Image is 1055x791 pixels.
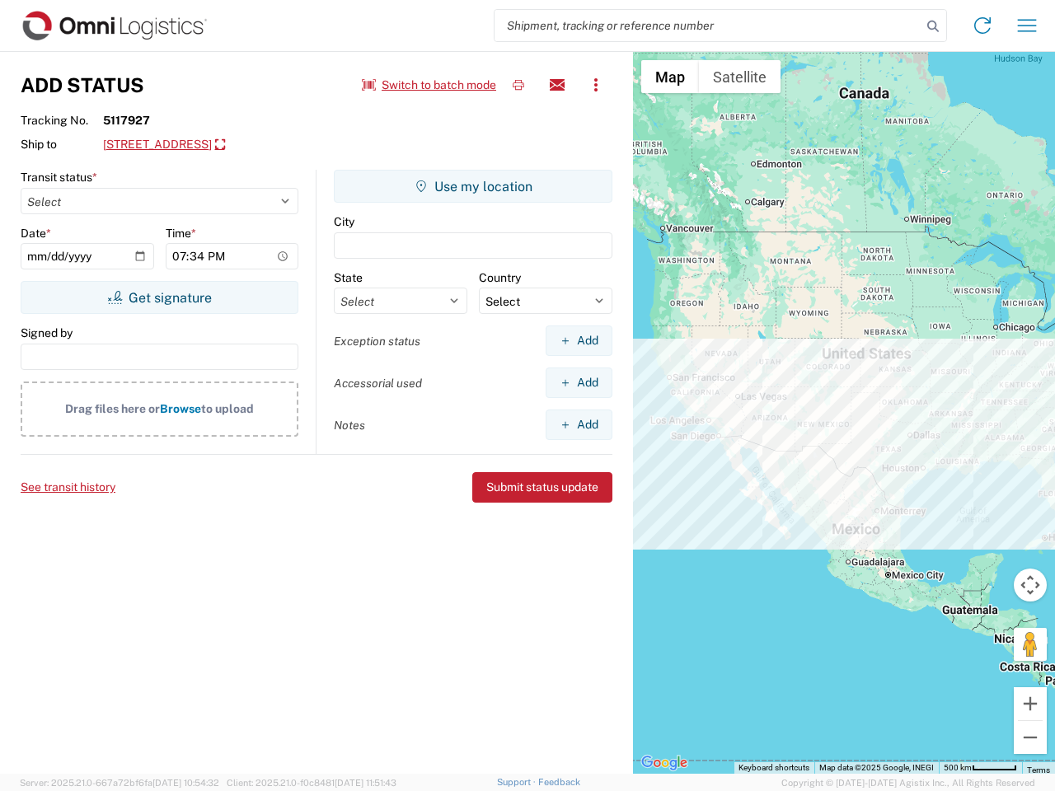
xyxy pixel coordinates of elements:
span: Tracking No. [21,113,103,128]
button: Map Scale: 500 km per 51 pixels [939,762,1022,774]
button: Submit status update [472,472,612,503]
span: Server: 2025.21.0-667a72bf6fa [20,778,219,788]
label: Notes [334,418,365,433]
img: Google [637,752,692,774]
span: [DATE] 10:54:32 [152,778,219,788]
a: [STREET_ADDRESS] [103,131,225,159]
button: Show satellite imagery [699,60,781,93]
button: Zoom out [1014,721,1047,754]
span: Map data ©2025 Google, INEGI [819,763,934,772]
label: State [334,270,363,285]
span: Ship to [21,137,103,152]
label: City [334,214,354,229]
button: Zoom in [1014,687,1047,720]
label: Exception status [334,334,420,349]
a: Feedback [538,777,580,787]
button: Show street map [641,60,699,93]
span: Browse [160,402,201,415]
label: Accessorial used [334,376,422,391]
label: Transit status [21,170,97,185]
label: Time [166,226,196,241]
span: Copyright © [DATE]-[DATE] Agistix Inc., All Rights Reserved [781,775,1035,790]
span: Client: 2025.21.0-f0c8481 [227,778,396,788]
button: Get signature [21,281,298,314]
button: Keyboard shortcuts [738,762,809,774]
span: Drag files here or [65,402,160,415]
button: Drag Pegman onto the map to open Street View [1014,628,1047,661]
button: Add [546,325,612,356]
span: to upload [201,402,254,415]
label: Date [21,226,51,241]
span: 500 km [944,763,972,772]
h3: Add Status [21,73,144,97]
button: Switch to batch mode [362,72,496,99]
a: Terms [1027,765,1050,775]
button: Add [546,410,612,440]
a: Open this area in Google Maps (opens a new window) [637,752,692,774]
strong: 5117927 [103,113,150,128]
button: Use my location [334,170,612,203]
input: Shipment, tracking or reference number [495,10,921,41]
button: Map camera controls [1014,569,1047,601]
span: [DATE] 11:51:43 [335,778,396,788]
a: Support [497,777,538,787]
label: Signed by [21,325,73,340]
button: Add [546,367,612,398]
button: See transit history [21,474,115,501]
label: Country [479,270,521,285]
